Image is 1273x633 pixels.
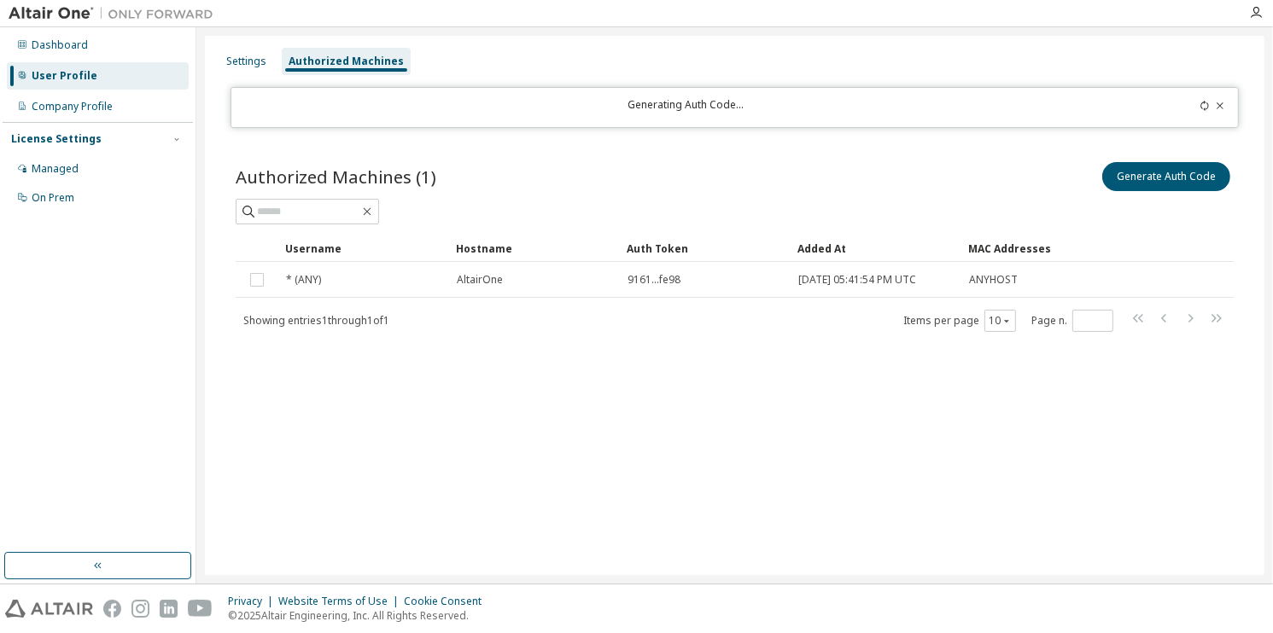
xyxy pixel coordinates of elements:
[131,600,149,618] img: instagram.svg
[903,310,1016,332] span: Items per page
[404,595,492,608] div: Cookie Consent
[32,69,97,83] div: User Profile
[628,273,680,287] span: 9161...fe98
[11,132,102,146] div: License Settings
[32,38,88,52] div: Dashboard
[797,235,955,262] div: Added At
[278,595,404,608] div: Website Terms of Use
[32,162,79,176] div: Managed
[1031,310,1113,332] span: Page n.
[160,600,178,618] img: linkedin.svg
[289,55,404,68] div: Authorized Machines
[1102,162,1230,191] button: Generate Auth Code
[228,595,278,608] div: Privacy
[969,273,1018,287] span: ANYHOST
[285,235,442,262] div: Username
[188,600,213,618] img: youtube.svg
[457,273,503,287] span: AltairOne
[5,600,93,618] img: altair_logo.svg
[32,191,74,205] div: On Prem
[627,235,784,262] div: Auth Token
[103,600,121,618] img: facebook.svg
[456,235,613,262] div: Hostname
[989,314,1012,328] button: 10
[286,273,321,287] span: * (ANY)
[243,313,389,328] span: Showing entries 1 through 1 of 1
[242,98,1129,117] div: Generating Auth Code...
[968,235,1060,262] div: MAC Addresses
[228,608,492,623] p: © 2025 Altair Engineering, Inc. All Rights Reserved.
[226,55,266,68] div: Settings
[798,273,916,287] span: [DATE] 05:41:54 PM UTC
[9,5,222,22] img: Altair One
[236,165,436,189] span: Authorized Machines (1)
[32,100,113,113] div: Company Profile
